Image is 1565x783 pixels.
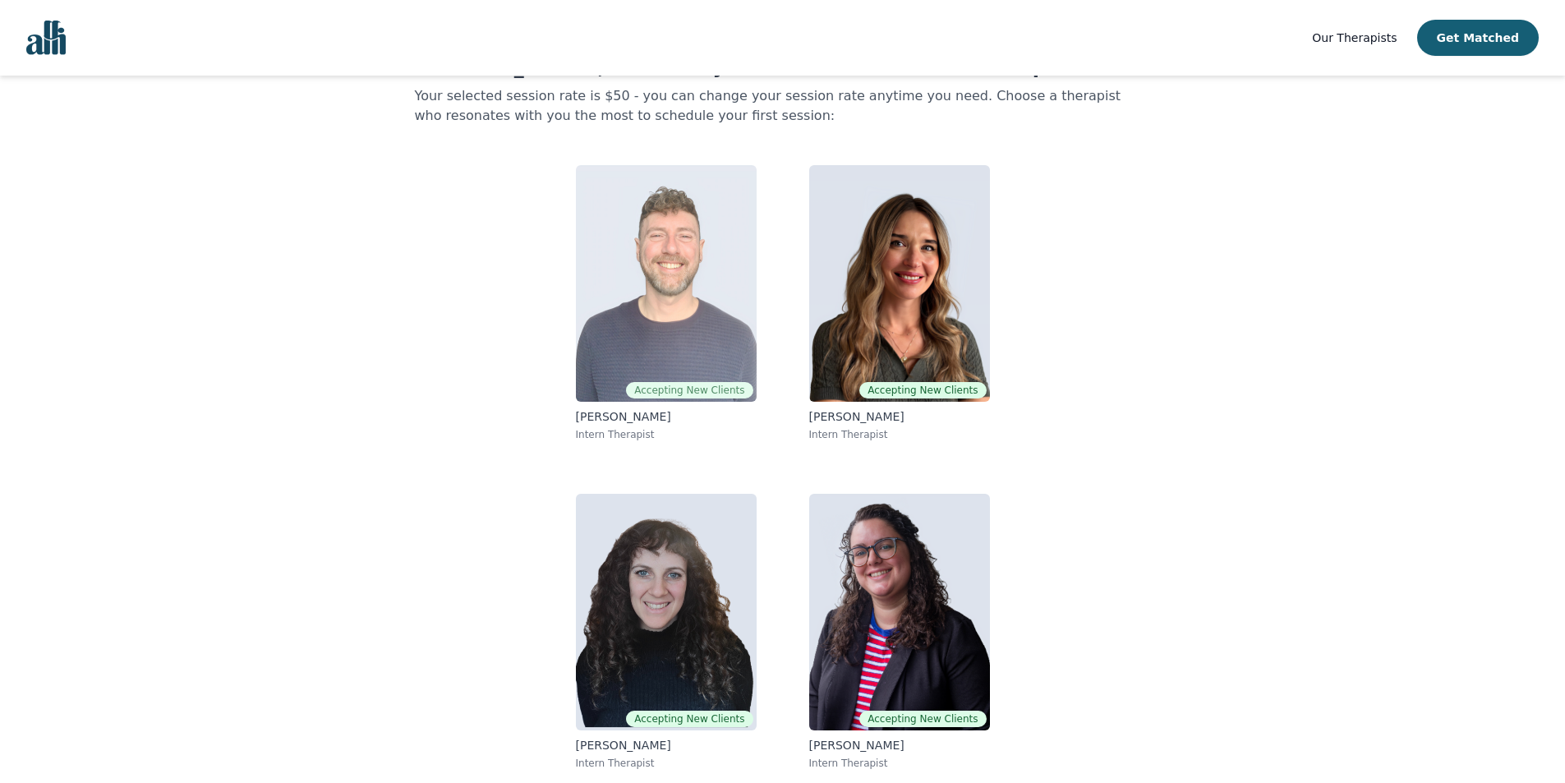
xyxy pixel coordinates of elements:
p: Intern Therapist [809,757,990,770]
img: Natalia Simachkevitch [809,165,990,402]
p: Your selected session rate is $50 - you can change your session rate anytime you need. Choose a t... [415,86,1151,126]
p: [PERSON_NAME] [809,737,990,753]
span: Accepting New Clients [859,711,986,727]
p: Intern Therapist [809,428,990,441]
a: Cayley HansonAccepting New Clients[PERSON_NAME]Intern Therapist [796,481,1003,783]
p: [PERSON_NAME] [576,408,757,425]
img: alli logo [26,21,66,55]
a: Ryan DavisAccepting New Clients[PERSON_NAME]Intern Therapist [563,152,770,454]
span: Accepting New Clients [626,711,753,727]
p: [PERSON_NAME] [576,737,757,753]
img: Cayley Hanson [809,494,990,730]
span: Accepting New Clients [859,382,986,398]
span: Accepting New Clients [626,382,753,398]
p: Intern Therapist [576,428,757,441]
img: Shira Blake [576,494,757,730]
a: Shira BlakeAccepting New Clients[PERSON_NAME]Intern Therapist [563,481,770,783]
span: Our Therapists [1312,31,1397,44]
p: Intern Therapist [576,757,757,770]
button: Get Matched [1417,20,1539,56]
p: [PERSON_NAME] [809,408,990,425]
img: Ryan Davis [576,165,757,402]
a: Our Therapists [1312,28,1397,48]
a: Natalia SimachkevitchAccepting New Clients[PERSON_NAME]Intern Therapist [796,152,1003,454]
